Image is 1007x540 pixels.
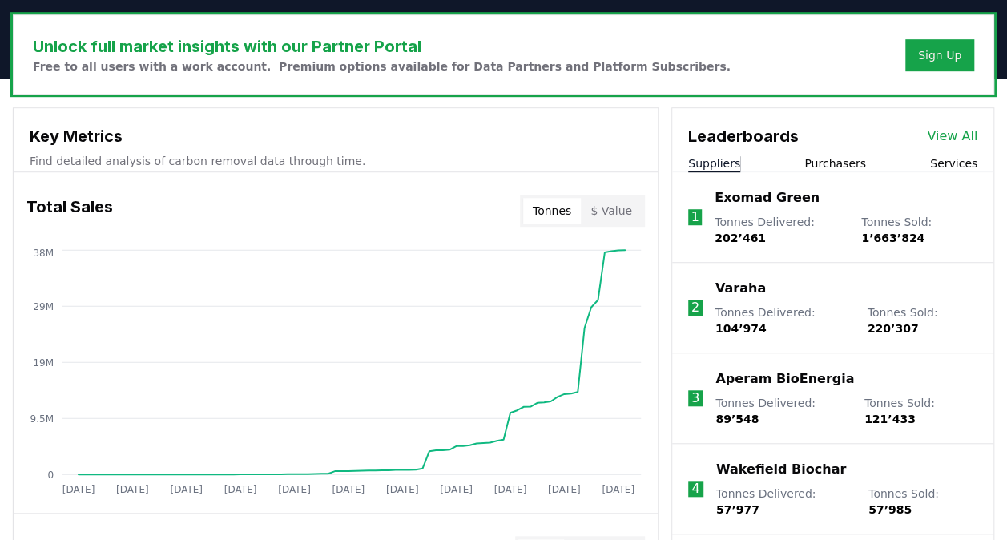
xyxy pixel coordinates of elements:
h3: Unlock full market insights with our Partner Portal [33,34,731,58]
button: Suppliers [688,155,740,171]
button: Services [930,155,977,171]
span: 1’663’824 [861,232,924,244]
tspan: [DATE] [170,484,203,495]
h3: Total Sales [26,195,113,227]
tspan: [DATE] [116,484,149,495]
tspan: [DATE] [332,484,365,495]
button: Purchasers [804,155,866,171]
tspan: [DATE] [386,484,419,495]
p: Tonnes Delivered : [715,304,852,336]
a: View All [927,127,977,146]
span: 220’307 [868,322,919,335]
h3: Leaderboards [688,124,799,148]
tspan: [DATE] [494,484,527,495]
tspan: [DATE] [602,484,634,495]
p: Tonnes Delivered : [716,486,852,518]
p: 1 [691,208,699,227]
p: 3 [691,389,699,408]
span: 121’433 [864,413,916,425]
a: Aperam BioEnergia [715,369,854,389]
p: Tonnes Sold : [864,395,977,427]
span: 57’977 [716,503,759,516]
tspan: [DATE] [548,484,581,495]
h3: Key Metrics [30,124,642,148]
a: Exomad Green [715,188,820,208]
button: $ Value [581,198,642,224]
button: Tonnes [523,198,581,224]
span: 202’461 [715,232,766,244]
tspan: [DATE] [278,484,311,495]
p: 2 [691,298,699,317]
tspan: 19M [33,357,54,368]
span: 104’974 [715,322,767,335]
p: Free to all users with a work account. Premium options available for Data Partners and Platform S... [33,58,731,75]
a: Varaha [715,279,766,298]
span: 89’548 [715,413,759,425]
tspan: 0 [47,469,54,480]
p: Find detailed analysis of carbon removal data through time. [30,153,642,169]
span: 57’985 [868,503,912,516]
a: Wakefield Biochar [716,460,846,479]
tspan: 38M [33,248,54,259]
tspan: [DATE] [224,484,257,495]
p: Tonnes Sold : [868,486,977,518]
p: 4 [691,479,699,498]
p: Tonnes Delivered : [715,214,845,246]
tspan: [DATE] [62,484,95,495]
tspan: 9.5M [30,413,54,424]
a: Sign Up [918,47,961,63]
button: Sign Up [905,39,974,71]
tspan: 29M [33,300,54,312]
p: Tonnes Sold : [868,304,977,336]
p: Tonnes Delivered : [715,395,848,427]
p: Tonnes Sold : [861,214,977,246]
tspan: [DATE] [440,484,473,495]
